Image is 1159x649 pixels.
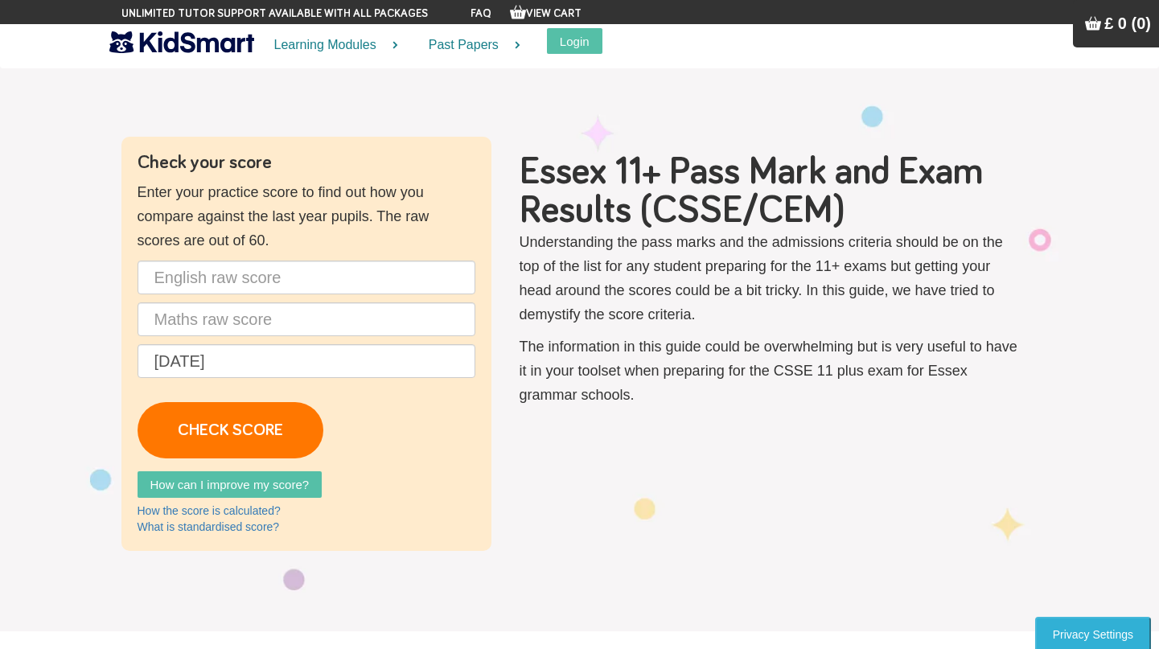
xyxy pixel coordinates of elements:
img: KidSmart logo [109,28,254,56]
p: Enter your practice score to find out how you compare against the last year pupils. The raw score... [138,180,475,253]
a: Learning Modules [254,24,409,67]
a: How can I improve my score? [138,471,323,498]
a: FAQ [471,8,491,19]
a: What is standardised score? [138,520,280,533]
span: £ 0 (0) [1104,14,1151,32]
input: English raw score [138,261,475,294]
h4: Check your score [138,153,475,172]
p: Understanding the pass marks and the admissions criteria should be on the top of the list for any... [520,230,1022,327]
p: The information in this guide could be overwhelming but is very useful to have it in your toolset... [520,335,1022,407]
img: Your items in the shopping basket [1085,15,1101,31]
a: View Cart [510,8,582,19]
input: Maths raw score [138,302,475,336]
a: How the score is calculated? [138,504,281,517]
span: Unlimited tutor support available with all packages [121,6,428,22]
img: Your items in the shopping basket [510,4,526,20]
a: CHECK SCORE [138,402,323,458]
input: Date of birth (d/m/y) e.g. 27/12/2007 [138,344,475,378]
button: Login [547,28,602,54]
h1: Essex 11+ Pass Mark and Exam Results (CSSE/CEM) [520,153,1022,230]
a: Past Papers [409,24,531,67]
